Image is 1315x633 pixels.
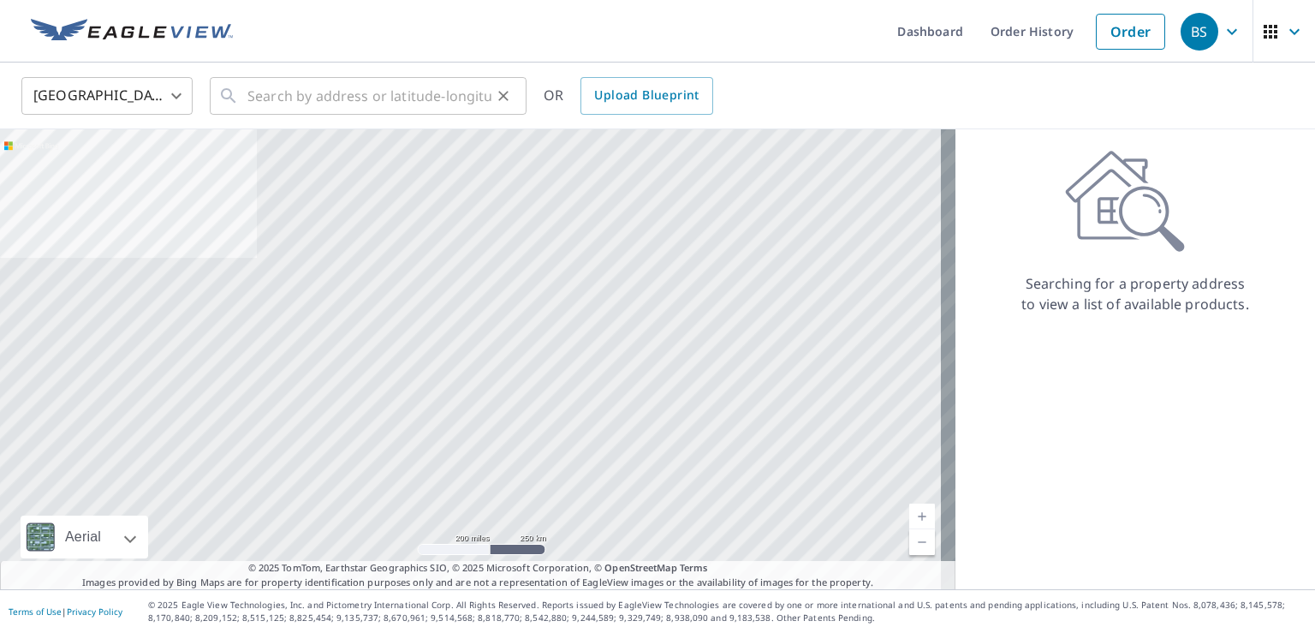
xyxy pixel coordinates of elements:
span: © 2025 TomTom, Earthstar Geographics SIO, © 2025 Microsoft Corporation, © [248,561,708,576]
p: Searching for a property address to view a list of available products. [1020,273,1250,314]
a: Current Level 5, Zoom Out [909,529,935,555]
img: EV Logo [31,19,233,45]
a: OpenStreetMap [604,561,676,574]
a: Terms [680,561,708,574]
a: Terms of Use [9,606,62,618]
a: Current Level 5, Zoom In [909,504,935,529]
div: BS [1181,13,1218,51]
div: Aerial [21,516,148,558]
div: [GEOGRAPHIC_DATA] [21,72,193,120]
a: Privacy Policy [67,606,122,618]
button: Clear [491,84,515,108]
span: Upload Blueprint [594,85,699,106]
div: Aerial [60,516,106,558]
p: © 2025 Eagle View Technologies, Inc. and Pictometry International Corp. All Rights Reserved. Repo... [148,599,1306,624]
a: Upload Blueprint [580,77,712,115]
input: Search by address or latitude-longitude [247,72,491,120]
div: OR [544,77,713,115]
p: | [9,606,122,617]
a: Order [1096,14,1165,50]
